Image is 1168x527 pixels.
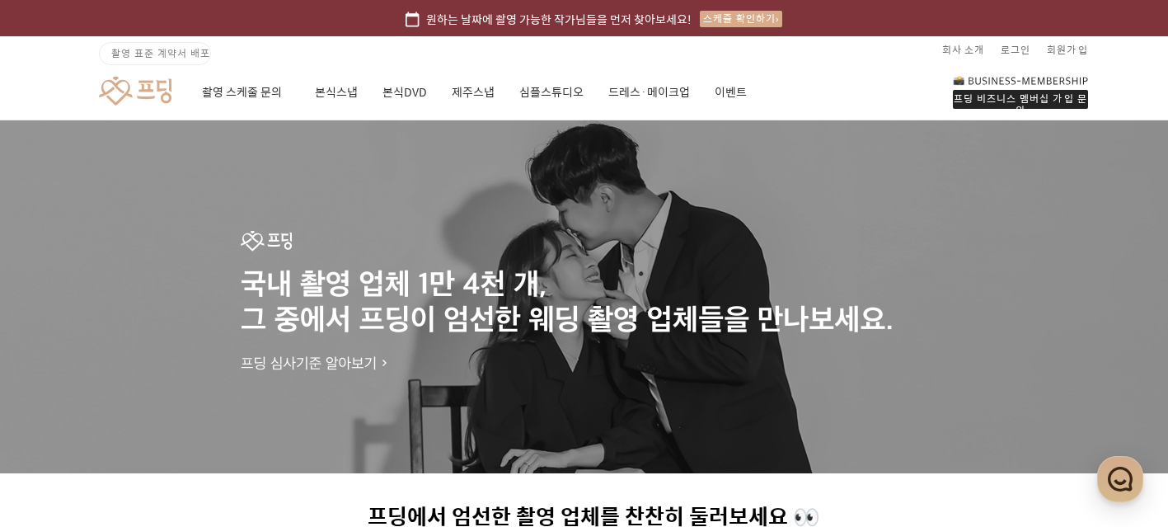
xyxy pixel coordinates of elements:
a: 촬영 표준 계약서 배포 [99,42,211,65]
a: 제주스냅 [452,64,495,120]
span: 설정 [255,410,274,423]
a: 본식DVD [382,64,427,120]
span: 촬영 표준 계약서 배포 [111,45,210,60]
a: 설정 [213,385,317,426]
span: 대화 [151,411,171,424]
a: 회사 소개 [942,36,984,63]
a: 홈 [5,385,109,426]
a: 본식스냅 [315,64,358,120]
div: 스케줄 확인하기 [700,11,782,27]
a: 대화 [109,385,213,426]
span: 원하는 날짜에 촬영 가능한 작가님들을 먼저 찾아보세요! [426,10,692,28]
a: 회원가입 [1047,36,1088,63]
a: 심플스튜디오 [519,64,584,120]
span: 홈 [52,410,62,423]
a: 프딩 비즈니스 멤버십 가입 문의 [953,74,1088,109]
a: 이벤트 [715,64,747,120]
a: 로그인 [1001,36,1030,63]
div: 프딩 비즈니스 멤버십 가입 문의 [953,90,1088,109]
a: 드레스·메이크업 [608,64,690,120]
a: 촬영 스케줄 문의 [202,64,290,120]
